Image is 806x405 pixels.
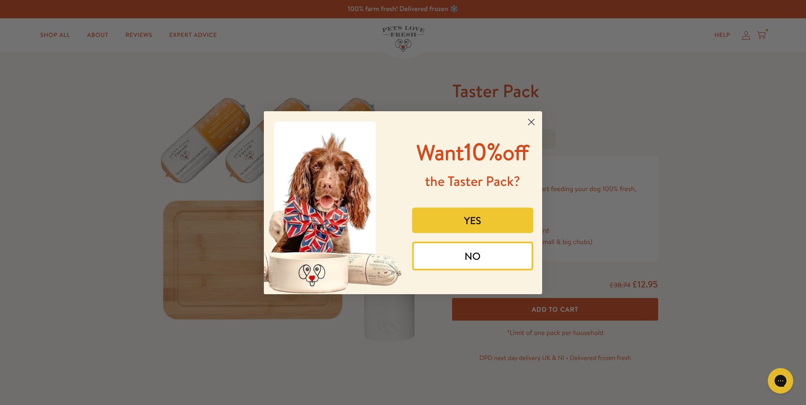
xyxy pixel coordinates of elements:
[425,172,520,191] span: the Taster Pack?
[764,365,798,397] iframe: Gorgias live chat messenger
[416,135,529,168] span: 10%
[524,115,539,129] button: Close dialog
[412,208,534,233] button: YES
[416,138,464,167] span: Want
[264,111,403,294] img: 8afefe80-1ef6-417a-b86b-9520c2248d41.jpeg
[503,138,529,167] span: off
[412,242,534,270] button: NO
